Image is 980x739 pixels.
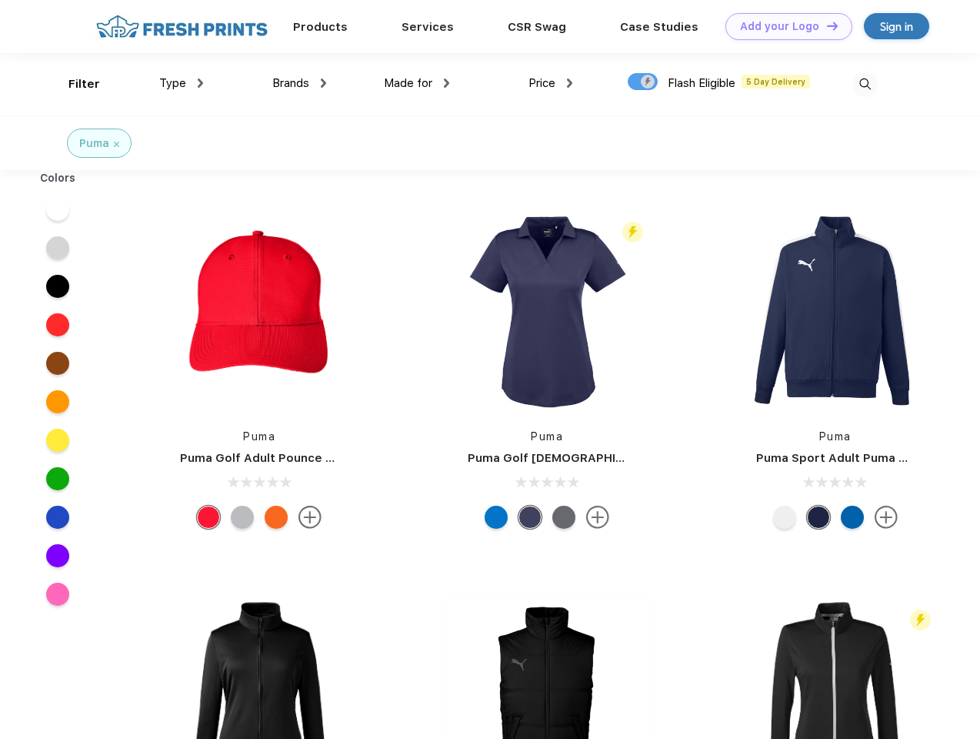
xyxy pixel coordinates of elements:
[384,76,432,90] span: Made for
[198,79,203,88] img: dropdown.png
[880,18,913,35] div: Sign in
[827,22,838,30] img: DT
[742,75,810,89] span: 5 Day Delivery
[321,79,326,88] img: dropdown.png
[243,430,275,443] a: Puma
[910,610,931,630] img: flash_active_toggle.svg
[841,506,864,529] div: Lapis Blue
[402,20,454,34] a: Services
[79,135,109,152] div: Puma
[272,76,309,90] span: Brands
[265,506,288,529] div: Vibrant Orange
[180,451,415,465] a: Puma Golf Adult Pounce Adjustable Cap
[864,13,929,39] a: Sign in
[444,79,449,88] img: dropdown.png
[773,506,796,529] div: White and Quiet Shade
[852,72,878,97] img: desktop_search.svg
[819,430,852,443] a: Puma
[807,506,830,529] div: Peacoat
[875,506,898,529] img: more.svg
[197,506,220,529] div: High Risk Red
[733,209,938,413] img: func=resize&h=266
[531,430,563,443] a: Puma
[552,506,575,529] div: Quiet Shade
[157,209,362,413] img: func=resize&h=266
[528,76,555,90] span: Price
[293,20,348,34] a: Products
[68,75,100,93] div: Filter
[567,79,572,88] img: dropdown.png
[740,20,819,33] div: Add your Logo
[159,76,186,90] span: Type
[668,76,735,90] span: Flash Eligible
[586,506,609,529] img: more.svg
[468,451,753,465] a: Puma Golf [DEMOGRAPHIC_DATA]' Icon Golf Polo
[114,142,119,147] img: filter_cancel.svg
[508,20,566,34] a: CSR Swag
[485,506,508,529] div: Lapis Blue
[445,209,649,413] img: func=resize&h=266
[298,506,322,529] img: more.svg
[28,170,88,186] div: Colors
[622,222,643,242] img: flash_active_toggle.svg
[518,506,542,529] div: Peacoat
[231,506,254,529] div: Quarry
[92,13,272,40] img: fo%20logo%202.webp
